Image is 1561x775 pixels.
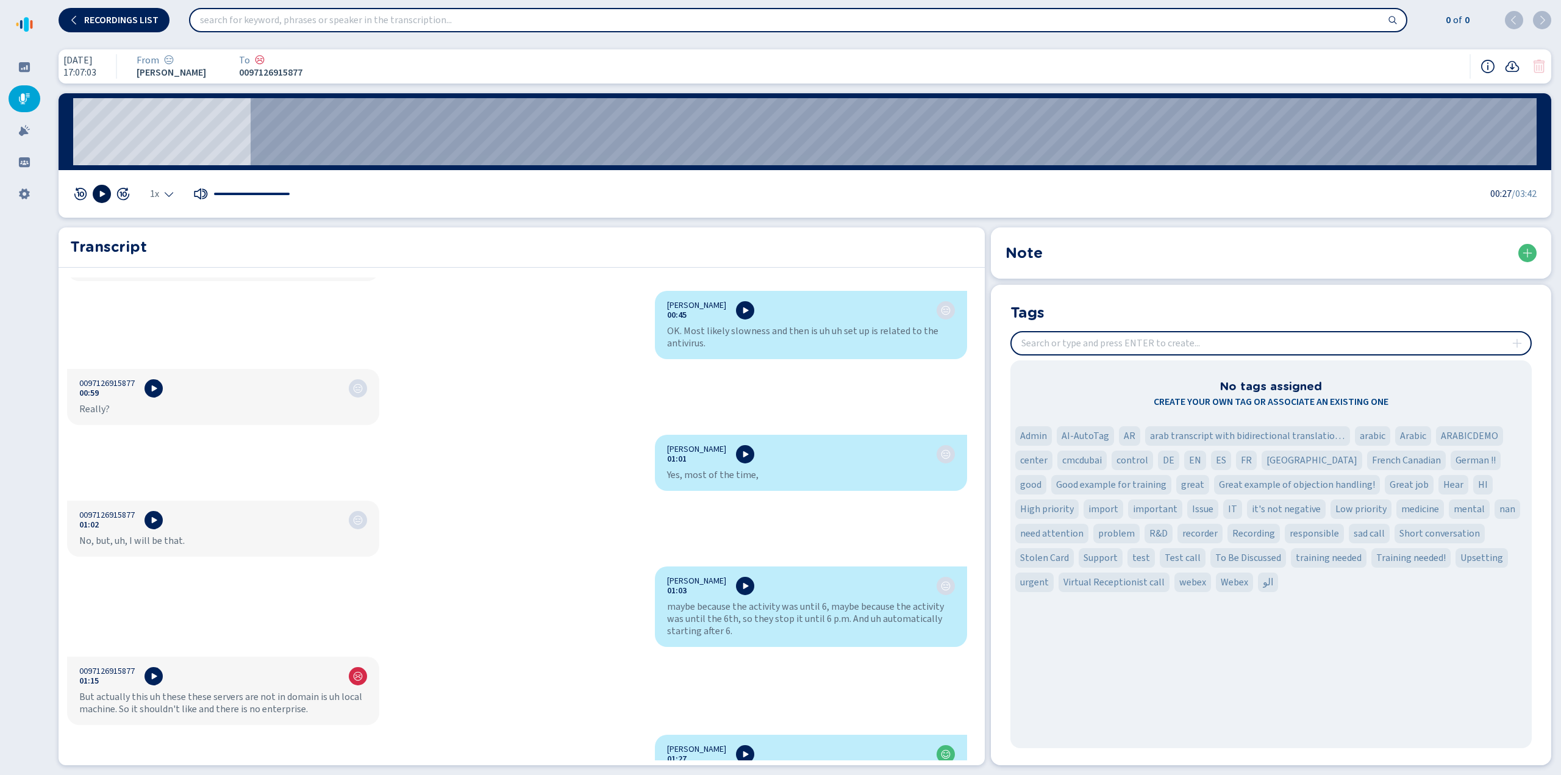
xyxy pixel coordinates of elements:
div: Tag 'ARABICDEMO' [1436,426,1503,446]
div: Neutral sentiment [164,55,174,66]
div: Tag 'الو' [1258,573,1278,592]
div: Tag 'Training needed!' [1371,548,1451,568]
svg: alarm-filled [18,124,30,137]
svg: groups-filled [18,156,30,168]
span: French Canadian [1372,453,1441,468]
div: Tag 'Stolen Card' [1015,548,1074,568]
span: HI [1478,477,1488,492]
span: Admin [1020,429,1047,443]
svg: icon-emoji-neutral [941,305,951,315]
div: Recordings [9,85,40,112]
span: control [1116,453,1148,468]
span: Recording [1232,526,1275,541]
div: Tag 'ES' [1211,451,1231,470]
span: it's not negative [1252,502,1321,516]
span: Training needed! [1376,551,1446,565]
div: Tag 'great' [1176,475,1209,495]
span: الو [1263,575,1273,590]
span: AI-AutoTag [1062,429,1109,443]
svg: icon-emoji-neutral [164,55,174,65]
div: Tag 'Issue' [1187,499,1218,519]
button: Recordings list [59,8,170,32]
div: Tag 'mental' [1449,499,1490,519]
div: Dashboard [9,54,40,80]
div: Select the playback speed [150,189,174,199]
div: Positive sentiment [941,749,951,759]
div: Tag 'problem' [1093,524,1140,543]
span: To Be Discussed [1215,551,1281,565]
div: Tag 'EN' [1184,451,1206,470]
div: Tag 'AR' [1119,426,1140,446]
button: 01:27 [667,754,687,764]
h2: Note [1006,242,1043,264]
div: Tag 'recorder' [1177,524,1223,543]
span: arab transcript with bidirectional translation 'fashion' [1150,429,1345,443]
div: Tag 'High priority' [1015,499,1079,519]
span: Webex [1221,575,1248,590]
svg: play [740,749,750,759]
span: 17:07:03 [63,67,96,78]
svg: chevron-right [1537,15,1547,25]
h2: Tags [1010,302,1045,321]
div: Tag 'Webex' [1216,573,1253,592]
svg: icon-emoji-neutral [941,449,951,459]
span: nan [1499,502,1515,516]
div: Neutral sentiment [353,515,363,525]
div: Groups [9,149,40,176]
div: Tag 'arab transcript with bidirectional translation 'fashion'' [1145,426,1350,446]
div: Neutral sentiment [941,449,951,459]
div: Tag 'import' [1084,499,1123,519]
span: German !! [1456,453,1496,468]
span: High priority [1020,502,1074,516]
svg: chevron-left [70,15,79,25]
span: ARABICDEMO [1441,429,1498,443]
svg: play [740,449,750,459]
div: Really? [79,403,367,415]
span: training needed [1296,551,1362,565]
span: To [239,55,250,66]
svg: chevron-down [164,189,174,199]
div: Tag 'FR' [1236,451,1257,470]
span: EN [1189,453,1201,468]
svg: plus [1512,338,1522,348]
span: Create your own tag or associate an existing one [1154,395,1388,409]
svg: jump-back [73,187,88,201]
div: But actually this uh these these servers are not in domain is uh local machine. So it shouldn't l... [79,691,367,715]
svg: dashboard-filled [18,61,30,73]
div: Tag 'medicine' [1396,499,1444,519]
button: 01:15 [79,676,99,686]
div: Tag 'arabic' [1355,426,1390,446]
div: Settings [9,180,40,207]
span: Great job [1390,477,1429,492]
span: important [1133,502,1177,516]
svg: icon-emoji-sad [255,55,265,65]
svg: icon-emoji-neutral [941,581,951,591]
svg: play [97,189,107,199]
button: Recording download [1505,59,1520,74]
span: Arabic [1400,429,1426,443]
svg: icon-emoji-sad [353,671,363,681]
span: Stolen Card [1020,551,1069,565]
span: 00:59 [79,388,99,398]
span: [PERSON_NAME] [137,67,210,78]
div: Neutral sentiment [353,384,363,393]
span: cmcdubai [1062,453,1102,468]
div: Tag 'Virtual Receptionist call' [1059,573,1170,592]
div: Tag 'sad call' [1349,524,1390,543]
span: [GEOGRAPHIC_DATA] [1266,453,1357,468]
svg: trash-fill [1532,59,1546,74]
span: R&D [1149,526,1168,541]
div: Negative sentiment [353,671,363,681]
button: next (ENTER) [1533,11,1551,29]
span: 0097126915877 [79,510,135,520]
div: Alarms [9,117,40,144]
span: Low priority [1335,502,1387,516]
span: Short conversation [1399,526,1480,541]
div: No, but, uh, I will be that. [79,535,367,547]
div: Tag 'training needed' [1291,548,1366,568]
div: Tag 'test' [1127,548,1155,568]
div: Tag 'Francia' [1262,451,1362,470]
span: 01:03 [667,586,687,596]
div: Tag 'Arabic' [1395,426,1431,446]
